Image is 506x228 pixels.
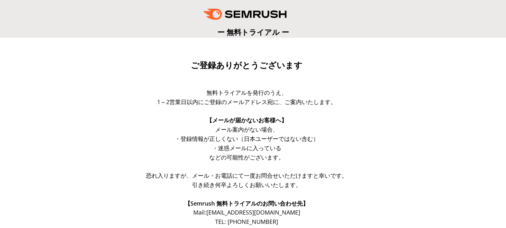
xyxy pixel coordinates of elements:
span: ご登録ありがとうございます [191,61,302,70]
span: などの可能性がございます。 [209,153,284,161]
span: Mail: [EMAIL_ADDRESS][DOMAIN_NAME] [193,208,300,216]
span: ・迷惑メールに入っている [212,144,281,152]
span: ー 無料トライアル ー [217,27,289,37]
span: 【Semrush 無料トライアルのお問い合わせ先】 [185,199,309,207]
span: 恐れ入りますが、メール・お電話にて一度お問合せいただけますと幸いです。 [146,172,348,179]
span: 無料トライアルを発行のうえ、 [206,89,287,96]
span: 1～2営業日以内にご登録のメールアドレス宛に、ご案内いたします。 [157,98,336,106]
span: TEL: [PHONE_NUMBER] [215,218,278,225]
span: 引き続き何卒よろしくお願いいたします。 [192,181,301,189]
span: メール案内がない場合、 [215,126,278,133]
span: ・登録情報が正しくない（日本ユーザーではない含む） [175,135,319,142]
span: 【メールが届かないお客様へ】 [206,116,287,124]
